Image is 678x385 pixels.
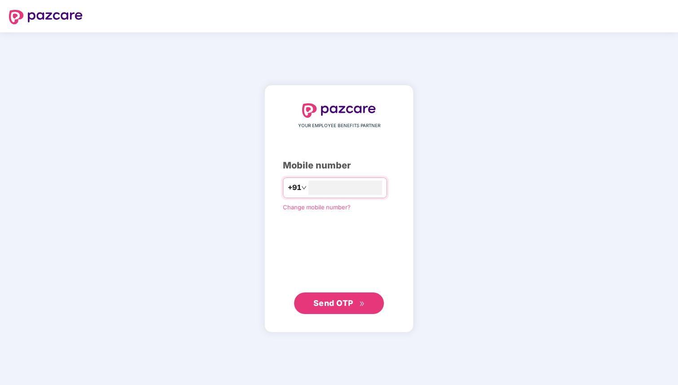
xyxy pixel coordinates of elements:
[283,159,395,173] div: Mobile number
[294,292,384,314] button: Send OTPdouble-right
[313,298,353,308] span: Send OTP
[298,122,380,129] span: YOUR EMPLOYEE BENEFITS PARTNER
[302,103,376,118] img: logo
[9,10,83,24] img: logo
[288,182,301,193] span: +91
[359,301,365,307] span: double-right
[283,204,351,211] a: Change mobile number?
[301,185,307,190] span: down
